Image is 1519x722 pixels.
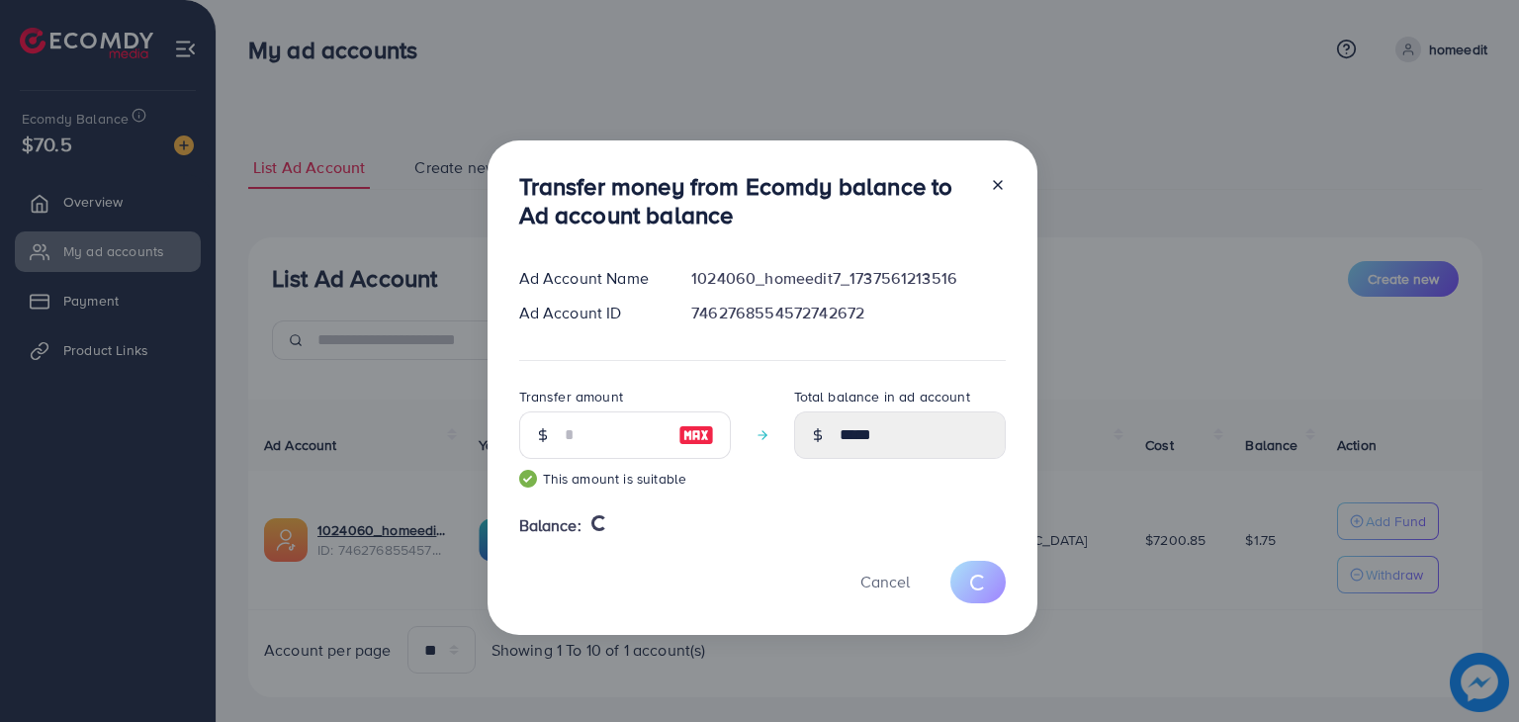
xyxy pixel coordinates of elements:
[519,387,623,406] label: Transfer amount
[836,561,935,603] button: Cancel
[503,302,676,324] div: Ad Account ID
[519,470,537,488] img: guide
[794,387,970,406] label: Total balance in ad account
[675,302,1021,324] div: 7462768554572742672
[519,172,974,229] h3: Transfer money from Ecomdy balance to Ad account balance
[519,514,581,537] span: Balance:
[675,267,1021,290] div: 1024060_homeedit7_1737561213516
[860,571,910,592] span: Cancel
[503,267,676,290] div: Ad Account Name
[519,469,731,489] small: This amount is suitable
[678,423,714,447] img: image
